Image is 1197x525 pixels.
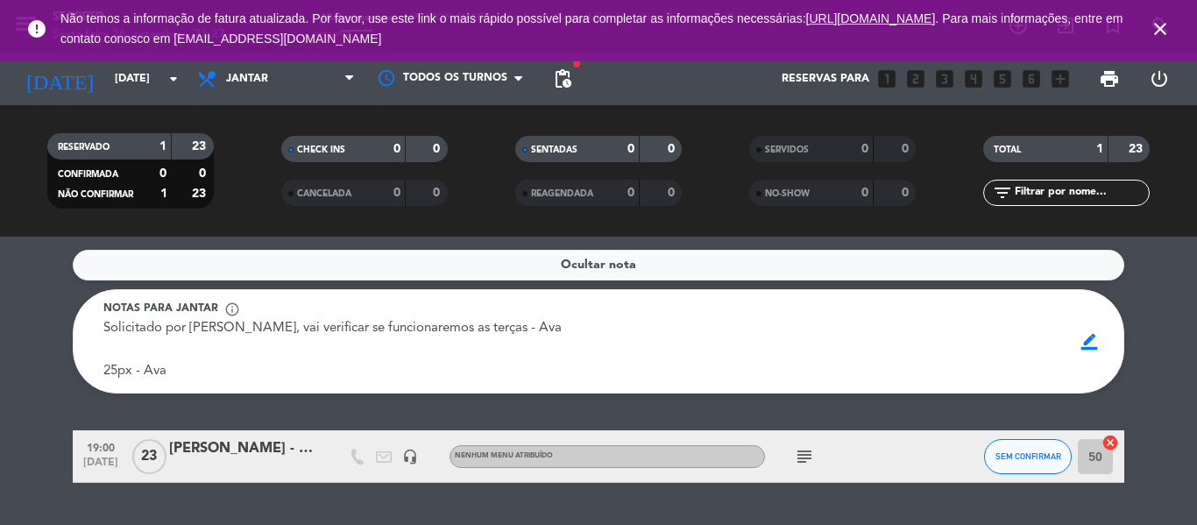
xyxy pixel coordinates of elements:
[13,60,106,98] i: [DATE]
[169,437,318,460] div: [PERSON_NAME] - Cardiomedic
[455,452,553,459] span: Nenhum menu atribuído
[402,449,418,465] i: headset_mic
[160,188,167,200] strong: 1
[904,67,927,90] i: looks_two
[861,187,868,199] strong: 0
[994,145,1021,154] span: TOTAL
[226,73,268,85] span: Jantar
[627,143,634,155] strong: 0
[103,301,218,318] span: Notas para jantar
[571,59,582,69] span: fiber_manual_record
[1049,67,1072,90] i: add_box
[393,187,400,199] strong: 0
[58,170,118,179] span: CONFIRMADA
[933,67,956,90] i: looks_3
[103,322,562,378] span: Solicitado por [PERSON_NAME], vai verificar se funcionaremos as terças - Ava 25px - Ava
[962,67,985,90] i: looks_4
[1101,434,1119,451] i: cancel
[393,143,400,155] strong: 0
[433,143,443,155] strong: 0
[1149,68,1170,89] i: power_settings_new
[992,182,1013,203] i: filter_list
[1099,68,1120,89] span: print
[297,189,351,198] span: CANCELADA
[765,145,809,154] span: SERVIDOS
[902,187,912,199] strong: 0
[794,446,815,467] i: subject
[552,68,573,89] span: pending_actions
[765,189,810,198] span: NO-SHOW
[60,11,1123,46] a: . Para mais informações, entre em contato conosco em [EMAIL_ADDRESS][DOMAIN_NAME]
[668,187,678,199] strong: 0
[1129,143,1146,155] strong: 23
[531,189,593,198] span: REAGENDADA
[875,67,898,90] i: looks_one
[79,436,123,457] span: 19:00
[199,167,209,180] strong: 0
[79,457,123,477] span: [DATE]
[1096,143,1103,155] strong: 1
[902,143,912,155] strong: 0
[806,11,936,25] a: [URL][DOMAIN_NAME]
[192,188,209,200] strong: 23
[627,187,634,199] strong: 0
[531,145,577,154] span: SENTADAS
[668,143,678,155] strong: 0
[60,11,1123,46] span: Não temos a informação de fatura atualizada. Por favor, use este link o mais rápido possível para...
[26,18,47,39] i: error
[1020,67,1043,90] i: looks_6
[561,255,636,275] span: Ocultar nota
[984,439,1072,474] button: SEM CONFIRMAR
[991,67,1014,90] i: looks_5
[159,140,166,153] strong: 1
[132,439,166,474] span: 23
[861,143,868,155] strong: 0
[1150,18,1171,39] i: close
[224,302,240,317] span: info_outline
[1134,53,1184,105] div: LOG OUT
[1013,183,1149,202] input: Filtrar por nome...
[58,190,133,199] span: NÃO CONFIRMAR
[995,451,1061,461] span: SEM CONFIRMAR
[1073,325,1107,358] span: border_color
[192,140,209,153] strong: 23
[297,145,345,154] span: CHECK INS
[782,73,869,85] span: Reservas para
[433,187,443,199] strong: 0
[159,167,166,180] strong: 0
[58,143,110,152] span: RESERVADO
[163,68,184,89] i: arrow_drop_down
